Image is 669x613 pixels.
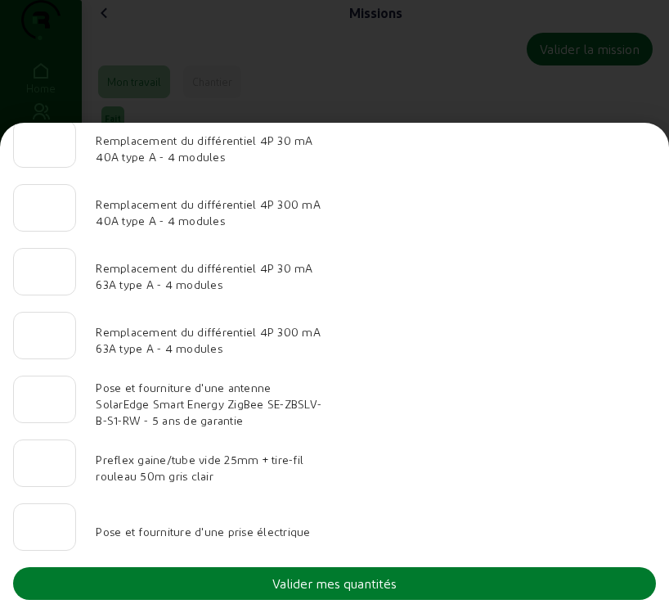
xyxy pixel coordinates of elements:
[96,525,310,539] span: Pose et fourniture d'une prise électrique
[96,197,321,228] span: Remplacement du différentiel 4P 300 mA 40A type A - 4 modules
[272,574,397,593] div: Valider mes quantités
[96,133,312,164] span: Remplacement du différentiel 4P 30 mA 40A type A - 4 modules
[96,453,303,483] span: Preflex gaine/tube vide 25mm + tire-fil rouleau 50m gris clair
[96,325,321,355] span: Remplacement du différentiel 4P 300 mA 63A type A - 4 modules
[96,381,321,427] span: Pose et fourniture d'une antenne SolarEdge Smart Energy ZigBee SE-ZBSLV-B-S1-RW - 5 ans de garantie
[13,567,656,600] button: Valider mes quantités
[96,261,312,291] span: Remplacement du différentiel 4P 30 mA 63A type A - 4 modules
